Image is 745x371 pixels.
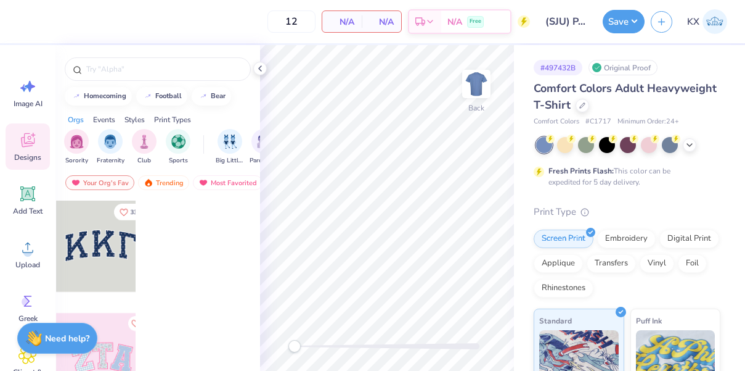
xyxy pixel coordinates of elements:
div: Applique [534,254,583,273]
div: Rhinestones [534,279,593,298]
div: Most Favorited [193,175,263,190]
div: Screen Print [534,230,593,248]
img: Big Little Reveal Image [223,135,237,149]
span: Minimum Order: 24 + [617,117,679,127]
button: filter button [64,129,89,165]
img: most_fav.gif [71,178,81,187]
strong: Need help? [45,333,89,344]
button: football [136,87,187,106]
span: Image AI [14,99,43,109]
button: filter button [216,129,244,165]
img: trending.gif [144,178,153,187]
span: Sports [169,156,188,165]
div: filter for Parent's Weekend [250,129,278,165]
span: N/A [369,15,394,28]
div: Digital Print [659,230,719,248]
span: N/A [447,15,462,28]
button: homecoming [65,87,132,106]
div: filter for Sports [166,129,190,165]
span: Club [137,156,151,165]
input: Untitled Design [536,9,596,34]
img: trend_line.gif [198,93,208,100]
img: Club Image [137,135,151,149]
button: filter button [97,129,124,165]
strong: Fresh Prints Flash: [548,166,614,176]
div: Transfers [587,254,636,273]
input: – – [267,10,316,33]
div: Print Types [154,114,191,125]
span: # C1717 [585,117,611,127]
img: Back [464,72,489,96]
span: Comfort Colors Adult Heavyweight T-Shirt [534,81,717,112]
span: KX [687,15,699,29]
div: Embroidery [597,230,656,248]
div: Back [468,102,484,114]
div: filter for Big Little Reveal [216,129,244,165]
div: Print Type [534,205,720,219]
div: football [155,93,182,99]
div: # 497432B [534,60,582,75]
span: Sorority [65,156,88,165]
img: Parent's Weekend Image [257,135,271,149]
span: Big Little Reveal [216,156,244,165]
img: Kathleen Xiao [702,9,727,34]
div: Trending [138,175,189,190]
img: Sports Image [171,135,185,149]
img: Sorority Image [70,135,84,149]
button: Like [128,316,143,331]
div: Orgs [68,114,84,125]
img: most_fav.gif [198,178,208,187]
span: Greek [18,314,38,323]
div: filter for Fraternity [97,129,124,165]
div: bear [211,93,226,99]
div: Original Proof [588,60,657,75]
div: This color can be expedited for 5 day delivery. [548,165,700,188]
span: Standard [539,314,572,327]
div: Events [93,114,115,125]
img: trend_line.gif [143,93,153,100]
img: trend_line.gif [71,93,81,100]
span: Puff Ink [636,314,662,327]
div: filter for Sorority [64,129,89,165]
div: Accessibility label [288,340,301,352]
span: Add Text [13,206,43,216]
span: Comfort Colors [534,117,579,127]
span: N/A [330,15,354,28]
a: KX [682,9,733,34]
div: Vinyl [640,254,674,273]
div: homecoming [84,93,126,99]
button: Like [114,204,143,220]
div: Foil [678,254,707,273]
span: Designs [14,152,41,162]
span: Parent's Weekend [250,156,278,165]
div: Styles [124,114,145,125]
button: filter button [166,129,190,165]
button: filter button [250,129,278,165]
input: Try "Alpha" [85,63,243,75]
button: bear [192,87,231,106]
span: Upload [15,260,40,270]
span: 33 [130,209,137,215]
button: filter button [132,129,157,165]
span: Fraternity [97,156,124,165]
div: Your Org's Fav [65,175,134,190]
button: Save [603,10,645,33]
div: filter for Club [132,129,157,165]
img: Fraternity Image [104,135,117,149]
span: Free [470,17,481,26]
